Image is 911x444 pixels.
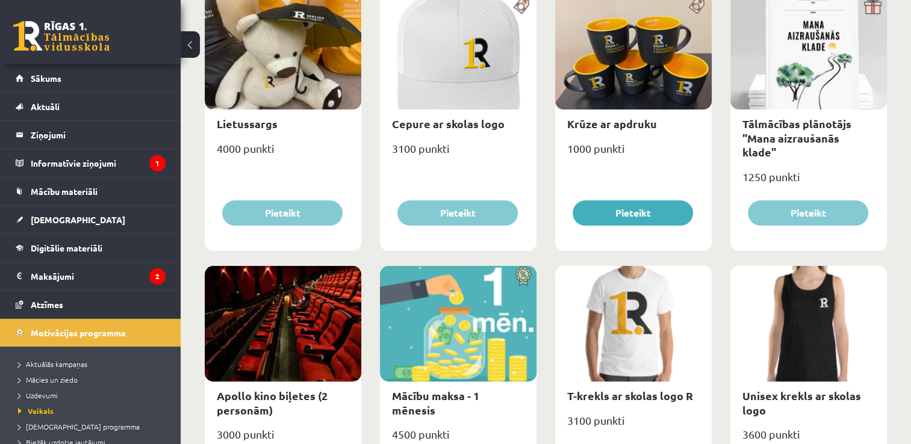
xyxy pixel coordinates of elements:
[205,138,361,168] div: 4000 punkti
[31,262,166,290] legend: Maksājumi
[16,291,166,318] a: Atzīmes
[573,200,693,226] button: Pieteikt
[555,410,712,440] div: 3100 punkti
[555,138,712,168] div: 1000 punkti
[567,389,693,402] a: T-krekls ar skolas logo R
[397,200,518,226] button: Pieteikt
[18,375,78,384] span: Mācies un ziedo
[31,149,166,177] legend: Informatīvie ziņojumi
[18,374,169,385] a: Mācies un ziedo
[742,389,861,416] a: Unisex krekls ar skolas logo
[222,200,343,226] button: Pieteikt
[730,167,887,197] div: 1250 punkti
[16,234,166,262] a: Digitālie materiāli
[509,266,536,286] img: Atlaide
[748,200,868,226] button: Pieteikt
[149,268,166,285] i: 2
[742,117,851,159] a: Tālmācības plānotājs "Mana aizraušanās klade"
[13,21,110,51] a: Rīgas 1. Tālmācības vidusskola
[18,390,169,401] a: Uzdevumi
[380,138,536,168] div: 3100 punkti
[567,117,657,131] a: Krūze ar apdruku
[392,389,479,416] a: Mācību maksa - 1 mēnesis
[18,421,169,432] a: [DEMOGRAPHIC_DATA] programma
[31,242,102,253] span: Digitālie materiāli
[16,206,166,233] a: [DEMOGRAPHIC_DATA]
[31,327,126,338] span: Motivācijas programma
[149,155,166,171] i: 1
[18,359,169,369] a: Aktuālās kampaņas
[31,121,166,149] legend: Ziņojumi
[18,390,58,400] span: Uzdevumi
[31,73,61,84] span: Sākums
[16,64,166,92] a: Sākums
[18,359,87,369] span: Aktuālās kampaņas
[217,389,328,416] a: Apollo kino biļetes (2 personām)
[18,422,140,431] span: [DEMOGRAPHIC_DATA] programma
[16,262,166,290] a: Maksājumi2
[31,299,63,310] span: Atzīmes
[16,319,166,347] a: Motivācijas programma
[16,149,166,177] a: Informatīvie ziņojumi1
[16,121,166,149] a: Ziņojumi
[31,101,60,112] span: Aktuāli
[18,405,169,416] a: Veikals
[31,214,125,225] span: [DEMOGRAPHIC_DATA]
[16,93,166,120] a: Aktuāli
[18,406,54,416] span: Veikals
[31,186,98,197] span: Mācību materiāli
[217,117,278,131] a: Lietussargs
[16,177,166,205] a: Mācību materiāli
[392,117,505,131] a: Cepure ar skolas logo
